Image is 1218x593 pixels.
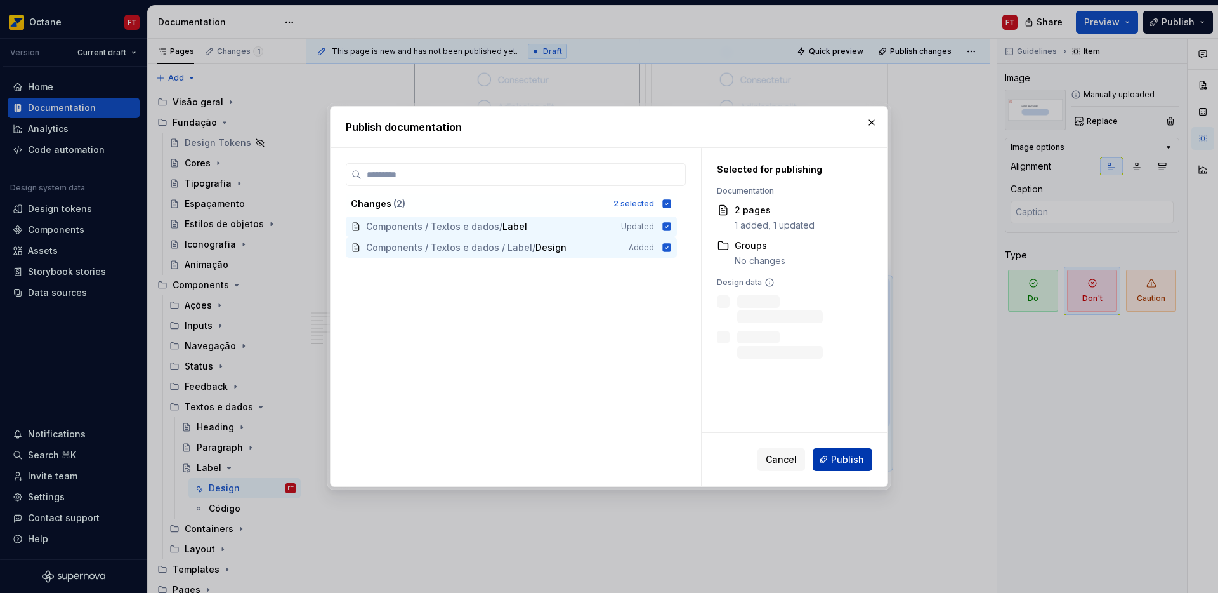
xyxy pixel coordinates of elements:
[735,239,785,252] div: Groups
[351,197,606,210] div: Changes
[766,453,797,466] span: Cancel
[535,241,566,254] span: Design
[735,204,815,217] div: 2 pages
[831,453,864,466] span: Publish
[532,241,535,254] span: /
[346,119,872,135] h2: Publish documentation
[717,186,858,196] div: Documentation
[366,241,532,254] span: Components / Textos e dados / Label
[813,448,872,471] button: Publish
[613,199,654,209] div: 2 selected
[735,219,815,232] div: 1 added, 1 updated
[502,220,528,233] span: Label
[717,277,858,288] div: Design data
[499,220,502,233] span: /
[621,222,654,232] span: Updated
[735,255,785,267] div: No changes
[757,448,805,471] button: Cancel
[629,243,654,253] span: Added
[366,220,499,233] span: Components / Textos e dados
[717,163,858,176] div: Selected for publishing
[393,198,405,209] span: ( 2 )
